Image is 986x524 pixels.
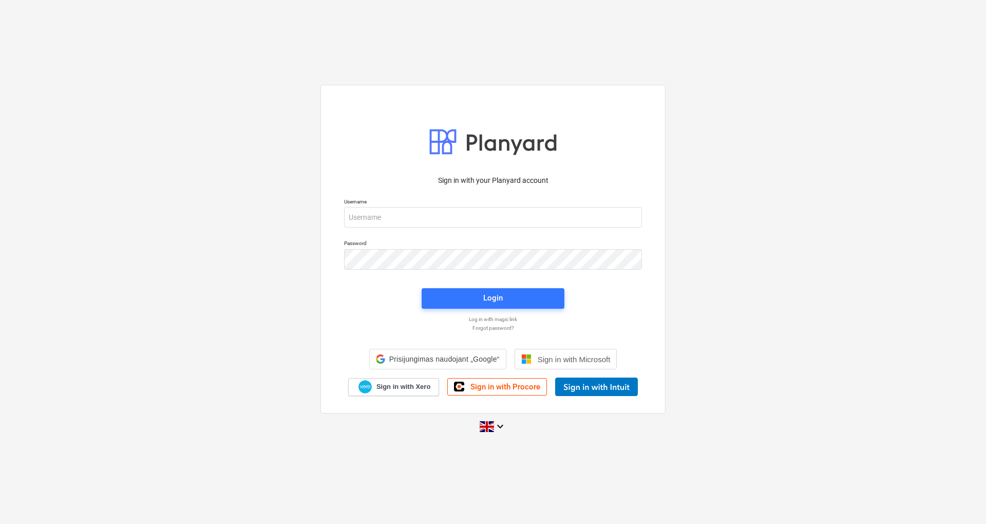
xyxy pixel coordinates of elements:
[344,175,642,186] p: Sign in with your Planyard account
[483,291,503,305] div: Login
[494,420,506,433] i: keyboard_arrow_down
[422,288,564,309] button: Login
[348,378,440,396] a: Sign in with Xero
[470,382,540,391] span: Sign in with Procore
[339,316,647,323] a: Log in with magic link
[521,354,532,364] img: Microsoft logo
[447,378,547,396] a: Sign in with Procore
[376,382,430,391] span: Sign in with Xero
[538,355,611,364] span: Sign in with Microsoft
[389,355,500,363] span: Prisijungimas naudojant „Google“
[344,207,642,228] input: Username
[369,349,506,369] div: Prisijungimas naudojant „Google“
[344,198,642,207] p: Username
[344,240,642,249] p: Password
[358,380,372,394] img: Xero logo
[339,325,647,331] a: Forgot password?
